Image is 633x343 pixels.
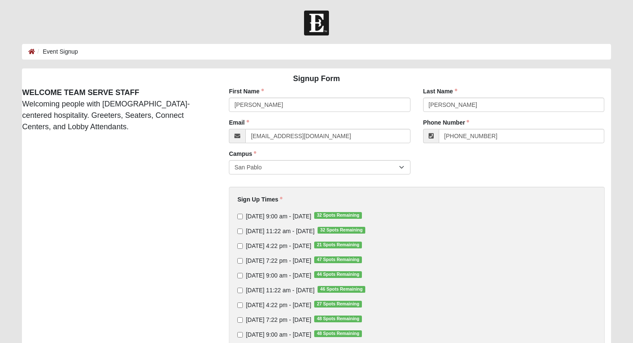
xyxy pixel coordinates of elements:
[246,257,311,264] span: [DATE] 7:22 pm - [DATE]
[246,272,311,279] span: [DATE] 9:00 am - [DATE]
[246,302,311,308] span: [DATE] 4:22 pm - [DATE]
[237,288,243,293] input: [DATE] 11:22 am - [DATE]46 Spots Remaining
[237,273,243,278] input: [DATE] 9:00 am - [DATE]44 Spots Remaining
[35,47,78,56] li: Event Signup
[314,212,362,219] span: 32 Spots Remaining
[314,256,362,263] span: 47 Spots Remaining
[237,243,243,249] input: [DATE] 4:22 pm - [DATE]21 Spots Remaining
[314,330,362,337] span: 48 Spots Remaining
[246,228,315,234] span: [DATE] 11:22 am - [DATE]
[237,332,243,338] input: [DATE] 9:00 am - [DATE]48 Spots Remaining
[423,118,470,127] label: Phone Number
[237,195,283,204] label: Sign Up Times
[229,150,256,158] label: Campus
[314,316,362,322] span: 48 Spots Remaining
[237,258,243,264] input: [DATE] 7:22 pm - [DATE]47 Spots Remaining
[237,302,243,308] input: [DATE] 4:22 pm - [DATE]27 Spots Remaining
[16,87,216,133] div: Welcoming people with [DEMOGRAPHIC_DATA]-centered hospitality. Greeters, Seaters, Connect Centers...
[22,88,139,97] strong: WELCOME TEAM SERVE STAFF
[423,87,457,95] label: Last Name
[229,87,264,95] label: First Name
[229,118,249,127] label: Email
[237,317,243,323] input: [DATE] 7:22 pm - [DATE]48 Spots Remaining
[318,286,365,293] span: 46 Spots Remaining
[246,287,315,294] span: [DATE] 11:22 am - [DATE]
[318,227,365,234] span: 32 Spots Remaining
[246,213,311,220] span: [DATE] 9:00 am - [DATE]
[314,242,362,248] span: 21 Spots Remaining
[314,301,362,308] span: 27 Spots Remaining
[246,331,311,338] span: [DATE] 9:00 am - [DATE]
[237,214,243,219] input: [DATE] 9:00 am - [DATE]32 Spots Remaining
[314,271,362,278] span: 44 Spots Remaining
[246,242,311,249] span: [DATE] 4:22 pm - [DATE]
[304,11,329,35] img: Church of Eleven22 Logo
[246,316,311,323] span: [DATE] 7:22 pm - [DATE]
[237,229,243,234] input: [DATE] 11:22 am - [DATE]32 Spots Remaining
[22,74,611,84] h4: Signup Form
